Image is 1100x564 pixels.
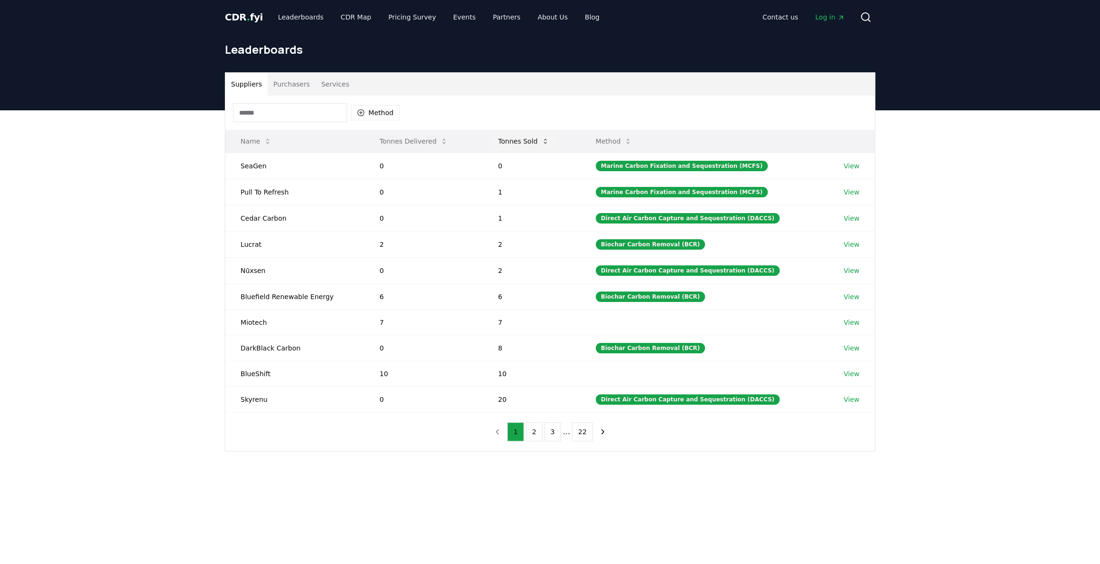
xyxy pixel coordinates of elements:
[563,426,570,438] li: ...
[596,187,768,197] div: Marine Carbon Fixation and Sequestration (MCFS)
[596,343,705,353] div: Biochar Carbon Removal (BCR)
[225,153,364,179] td: SeaGen
[596,213,780,224] div: Direct Air Carbon Capture and Sequestration (DACCS)
[815,12,845,22] span: Log in
[364,310,482,335] td: 7
[491,132,557,151] button: Tonnes Sold
[577,9,607,26] a: Blog
[364,361,482,386] td: 10
[755,9,852,26] nav: Main
[364,283,482,310] td: 6
[755,9,806,26] a: Contact us
[225,361,364,386] td: BlueShift
[844,266,859,275] a: View
[596,265,780,276] div: Direct Air Carbon Capture and Sequestration (DACCS)
[364,386,482,412] td: 0
[596,239,705,250] div: Biochar Carbon Removal (BCR)
[364,335,482,361] td: 0
[507,422,524,441] button: 1
[225,205,364,231] td: Cedar Carbon
[364,231,482,257] td: 2
[483,283,580,310] td: 6
[333,9,379,26] a: CDR Map
[483,335,580,361] td: 8
[225,42,875,57] h1: Leaderboards
[225,73,268,96] button: Suppliers
[844,395,859,404] a: View
[483,179,580,205] td: 1
[483,205,580,231] td: 1
[381,9,444,26] a: Pricing Survey
[225,257,364,283] td: Nūxsen
[364,153,482,179] td: 0
[844,240,859,249] a: View
[588,132,640,151] button: Method
[225,10,263,24] a: CDR.fyi
[483,310,580,335] td: 7
[233,132,279,151] button: Name
[483,361,580,386] td: 10
[844,343,859,353] a: View
[483,386,580,412] td: 20
[270,9,607,26] nav: Main
[225,231,364,257] td: Lucrat
[268,73,316,96] button: Purchasers
[225,335,364,361] td: DarkBlack Carbon
[225,283,364,310] td: Bluefield Renewable Energy
[596,161,768,171] div: Marine Carbon Fixation and Sequestration (MCFS)
[595,422,611,441] button: next page
[483,257,580,283] td: 2
[485,9,528,26] a: Partners
[844,318,859,327] a: View
[364,205,482,231] td: 0
[544,422,561,441] button: 3
[596,394,780,405] div: Direct Air Carbon Capture and Sequestration (DACCS)
[225,179,364,205] td: Pull To Refresh
[483,153,580,179] td: 0
[225,310,364,335] td: Miotech
[526,422,542,441] button: 2
[596,292,705,302] div: Biochar Carbon Removal (BCR)
[530,9,575,26] a: About Us
[844,214,859,223] a: View
[225,11,263,23] span: CDR fyi
[270,9,331,26] a: Leaderboards
[364,179,482,205] td: 0
[808,9,852,26] a: Log in
[844,161,859,171] a: View
[372,132,455,151] button: Tonnes Delivered
[844,187,859,197] a: View
[844,292,859,301] a: View
[483,231,580,257] td: 2
[225,386,364,412] td: Skyrenu
[364,257,482,283] td: 0
[445,9,483,26] a: Events
[316,73,355,96] button: Services
[247,11,250,23] span: .
[844,369,859,379] a: View
[572,422,593,441] button: 22
[351,105,400,120] button: Method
